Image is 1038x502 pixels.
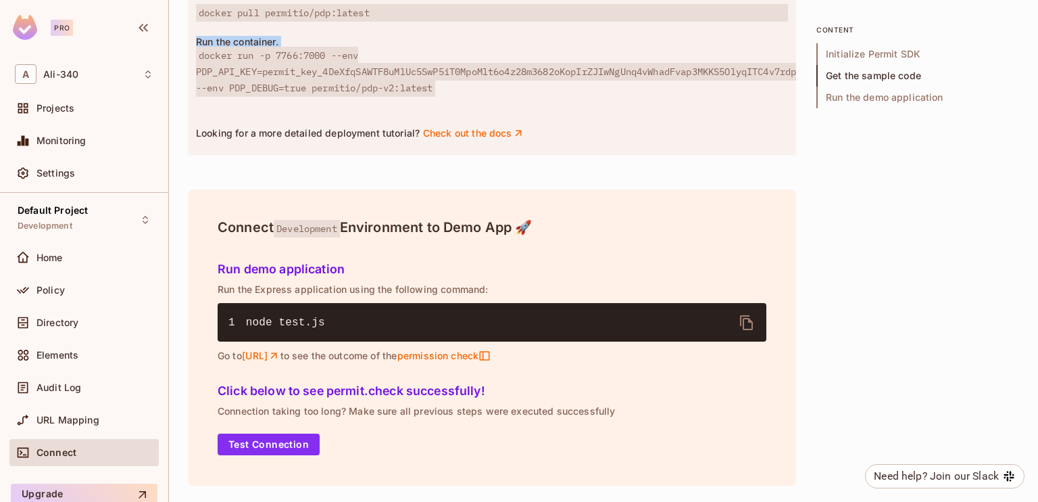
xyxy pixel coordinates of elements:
[36,317,78,328] span: Directory
[218,434,320,455] button: Test Connection
[218,350,766,362] p: Go to to see the outcome of the
[246,317,325,329] span: node test.js
[51,20,73,36] div: Pro
[15,64,36,84] span: A
[43,69,78,80] span: Workspace: Ali-340
[731,306,763,339] button: delete
[228,315,246,331] span: 1
[18,205,88,216] span: Default Project
[874,468,999,484] div: Need help? Join our Slack
[36,103,74,114] span: Projects
[36,415,99,426] span: URL Mapping
[218,406,766,417] p: Connection taking too long? Make sure all previous steps were executed successfully
[196,4,788,22] span: docker pull permitio/pdp:latest
[816,43,1019,65] span: Initialize Permit SDK
[242,350,280,362] a: [URL]
[397,350,491,362] span: permission check
[218,263,766,276] h5: Run demo application
[36,382,81,393] span: Audit Log
[816,87,1019,108] span: Run the demo application
[36,168,75,179] span: Settings
[36,350,78,361] span: Elements
[196,127,788,139] p: Looking for a more detailed deployment tutorial?
[36,135,86,146] span: Monitoring
[196,37,788,47] p: Run the container.
[36,285,65,296] span: Policy
[816,24,1019,35] p: content
[218,219,766,235] h4: Connect Environment to Demo App 🚀
[36,447,76,458] span: Connect
[218,284,766,295] p: Run the Express application using the following command:
[274,220,340,237] span: Development
[422,127,524,139] a: Check out the docs
[18,221,72,231] span: Development
[13,15,37,40] img: SReyMgAAAABJRU5ErkJggg==
[36,252,63,263] span: Home
[816,65,1019,87] span: Get the sample code
[196,47,796,97] span: docker run -p 7766:7000 --env PDP_API_KEY=permit_key_4DeXfqSAWTF8uMlUc5SwP5iT0MpoMlt6o4z28m3682oK...
[218,384,766,398] h5: Click below to see permit.check successfully!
